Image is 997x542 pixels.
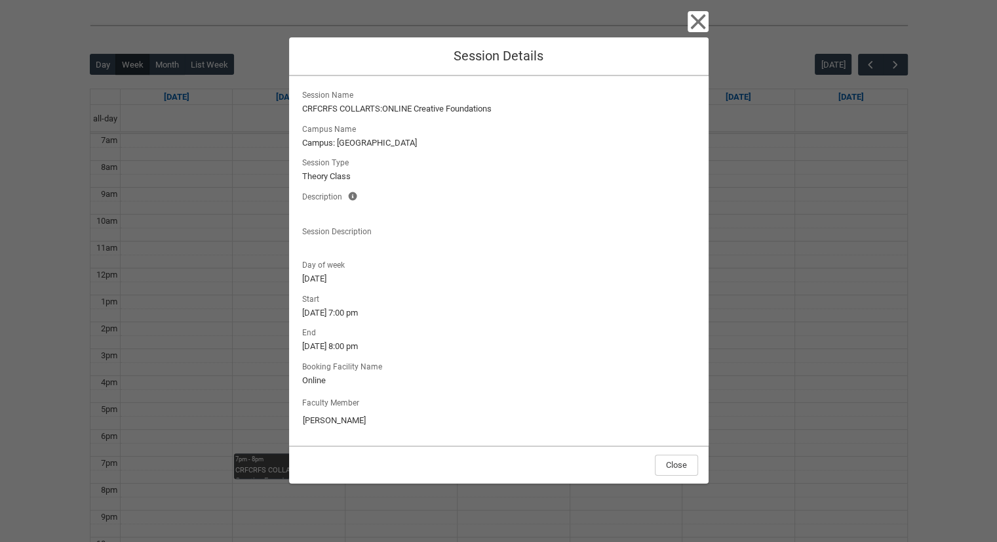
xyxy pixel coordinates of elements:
span: Session Description [302,223,377,238]
lightning-formatted-text: Campus: [GEOGRAPHIC_DATA] [302,136,695,150]
button: Close [655,455,698,476]
span: Start [302,291,324,305]
span: Campus Name [302,121,361,135]
lightning-formatted-text: [DATE] 7:00 pm [302,306,695,320]
label: Faculty Member [302,394,364,409]
span: Session Details [454,48,543,64]
button: Close [688,11,709,32]
lightning-formatted-text: [DATE] [302,272,695,285]
span: End [302,324,321,339]
lightning-formatted-text: Theory Class [302,170,695,183]
span: Description [302,188,347,203]
span: Booking Facility Name [302,358,387,373]
lightning-formatted-text: Online [302,374,695,387]
span: Session Type [302,154,354,169]
lightning-formatted-text: CRFCRFS COLLARTS:ONLINE Creative Foundations [302,102,695,115]
span: Session Name [302,87,359,101]
lightning-formatted-text: [DATE] 8:00 pm [302,340,695,353]
span: Day of week [302,257,350,271]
